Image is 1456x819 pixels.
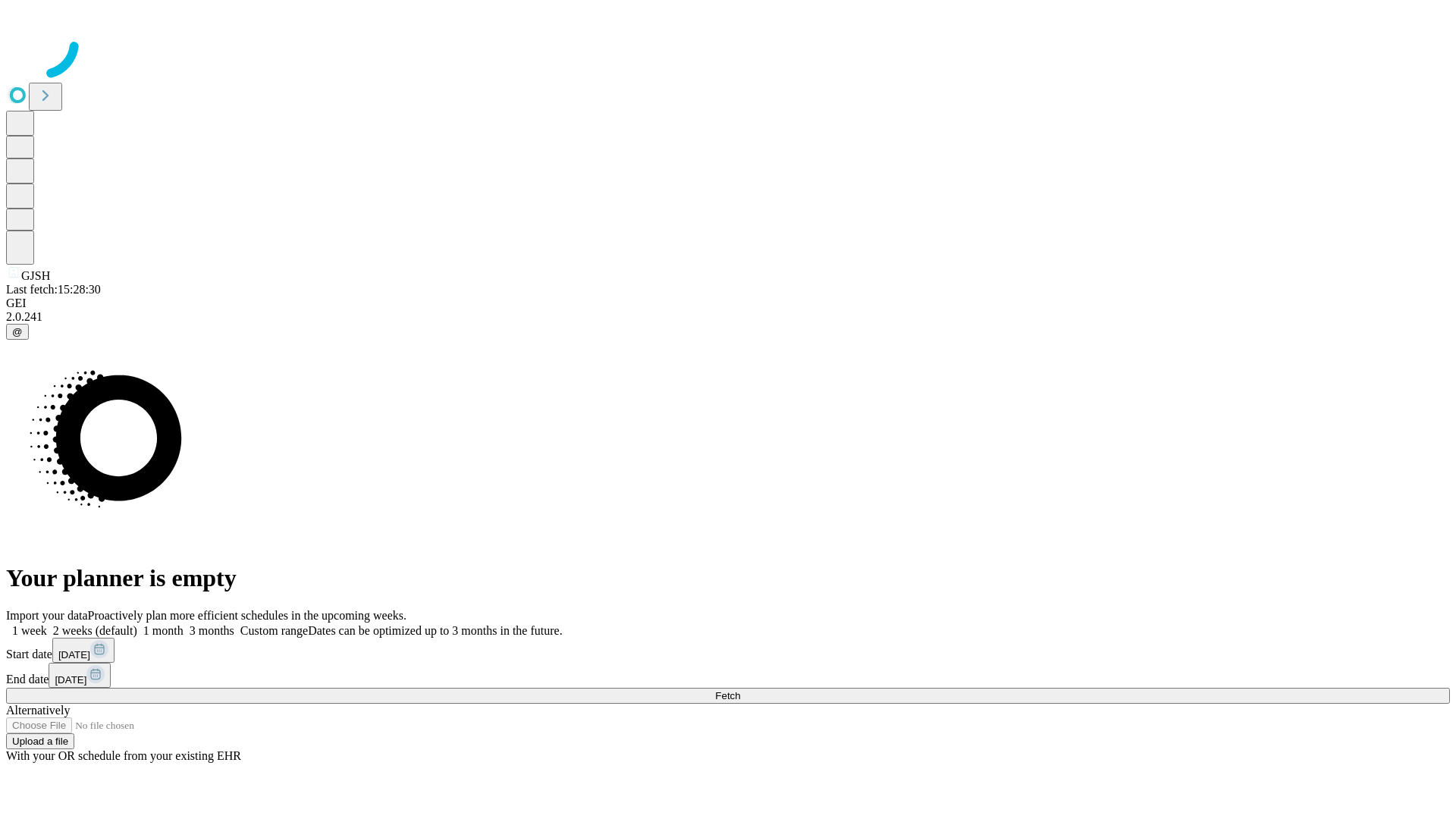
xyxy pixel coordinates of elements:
[88,609,406,622] span: Proactively plan more efficient schedules in the upcoming weeks.
[6,564,1450,592] h1: Your planner is empty
[52,638,115,663] button: [DATE]
[49,663,111,688] button: [DATE]
[6,733,74,749] button: Upload a file
[58,649,90,661] span: [DATE]
[6,704,70,717] span: Alternatively
[6,638,1450,663] div: Start date
[715,690,740,701] span: Fetch
[308,624,562,637] span: Dates can be optimized up to 3 months in the future.
[240,624,308,637] span: Custom range
[6,283,101,296] span: Last fetch: 15:28:30
[143,624,184,637] span: 1 month
[12,326,23,337] span: @
[190,624,234,637] span: 3 months
[6,749,241,762] span: With your OR schedule from your existing EHR
[21,269,50,282] span: GJSH
[55,674,86,686] span: [DATE]
[6,297,1450,310] div: GEI
[53,624,137,637] span: 2 weeks (default)
[6,609,88,622] span: Import your data
[6,663,1450,688] div: End date
[6,688,1450,704] button: Fetch
[6,324,29,340] button: @
[6,310,1450,324] div: 2.0.241
[12,624,47,637] span: 1 week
